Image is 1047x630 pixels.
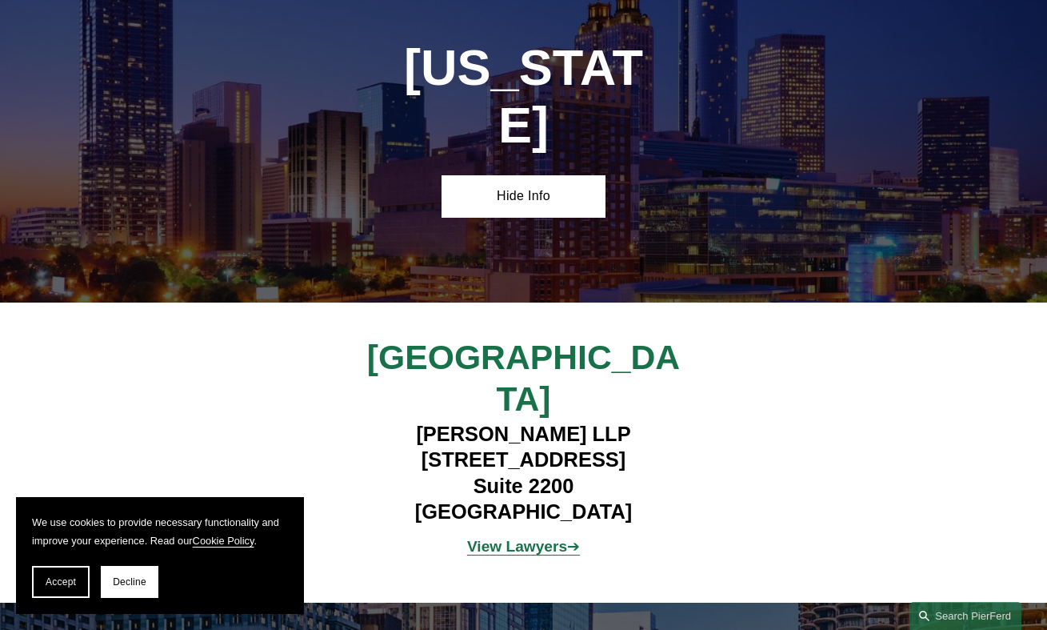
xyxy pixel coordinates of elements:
a: View Lawyers➔ [467,538,580,555]
h1: [US_STATE] [401,38,647,154]
h4: [PERSON_NAME] LLP [STREET_ADDRESS] Suite 2200 [GEOGRAPHIC_DATA] [318,421,729,524]
button: Decline [101,566,158,598]
button: Accept [32,566,90,598]
strong: View Lawyers [467,538,567,555]
a: Hide Info [442,175,605,218]
section: Cookie banner [16,497,304,614]
span: ➔ [467,538,580,555]
a: Cookie Policy [193,535,254,547]
span: Decline [113,576,146,588]
p: We use cookies to provide necessary functionality and improve your experience. Read our . [32,513,288,550]
span: Accept [46,576,76,588]
a: Search this site [909,602,1021,630]
span: [GEOGRAPHIC_DATA] [367,338,680,418]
